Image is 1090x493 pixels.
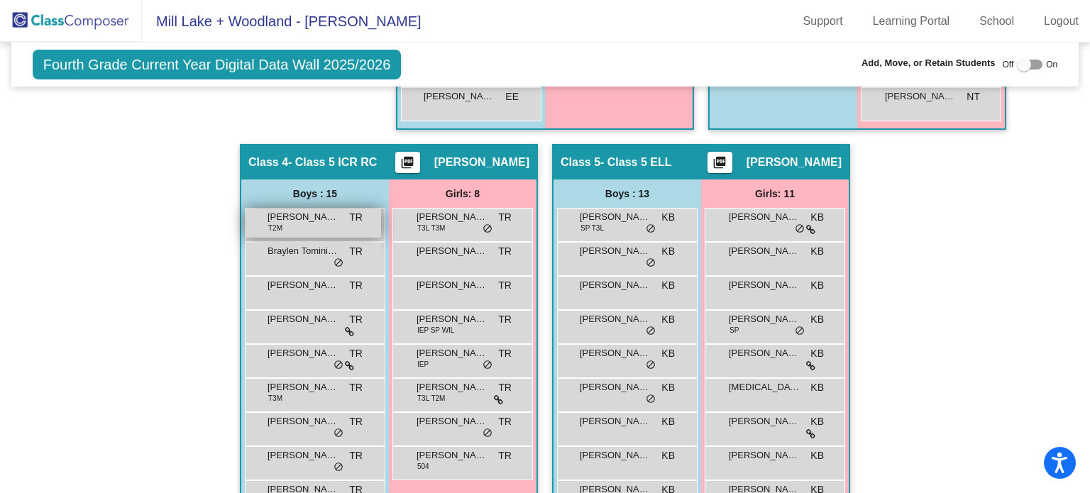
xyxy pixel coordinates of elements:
span: [PERSON_NAME] [268,210,338,224]
button: Print Students Details [708,152,732,173]
span: KB [661,278,675,293]
div: Boys : 13 [554,179,701,208]
span: [PERSON_NAME] [580,346,651,360]
span: TR [349,346,363,361]
span: TR [349,448,363,463]
span: [PERSON_NAME] [417,414,488,428]
span: do_not_disturb_alt [334,462,343,473]
span: Braylen Tominik Pone [268,244,338,258]
span: T2M [268,223,282,233]
span: TR [498,380,512,395]
span: On [1046,58,1057,71]
span: do_not_disturb_alt [334,257,343,269]
span: [PERSON_NAME] [747,155,842,170]
span: do_not_disturb_alt [483,223,492,235]
span: do_not_disturb_alt [334,360,343,371]
span: TR [498,414,512,429]
span: - Class 5 ICR RC [288,155,377,170]
span: KB [661,346,675,361]
mat-icon: picture_as_pdf [711,155,728,175]
span: KB [810,210,824,225]
span: TR [498,210,512,225]
span: [PERSON_NAME] [580,210,651,224]
span: KB [661,448,675,463]
span: [PERSON_NAME] [268,380,338,394]
span: KB [661,414,675,429]
span: TR [349,380,363,395]
span: do_not_disturb_alt [646,394,656,405]
span: [PERSON_NAME] [PERSON_NAME] [268,312,338,326]
span: [PERSON_NAME] [417,244,488,258]
span: do_not_disturb_alt [646,257,656,269]
span: do_not_disturb_alt [483,428,492,439]
span: do_not_disturb_alt [646,326,656,337]
span: KB [810,312,824,327]
span: KB [810,414,824,429]
mat-icon: picture_as_pdf [399,155,416,175]
span: [PERSON_NAME] [580,448,651,462]
span: [PERSON_NAME] [PERSON_NAME] [729,448,800,462]
span: TR [498,448,512,463]
span: KB [661,244,675,259]
span: [PERSON_NAME] [729,414,800,428]
span: [PERSON_NAME] [580,312,651,326]
span: TR [498,278,512,293]
span: NT [967,89,980,104]
span: TR [349,312,363,327]
span: [PERSON_NAME] [268,448,338,462]
span: [PERSON_NAME] [729,312,800,326]
span: Fourth Grade Current Year Digital Data Wall 2025/2026 [33,50,402,79]
span: TR [498,312,512,327]
span: [PERSON_NAME] [268,414,338,428]
span: do_not_disturb_alt [646,360,656,371]
span: [PERSON_NAME] [434,155,529,170]
span: [PERSON_NAME] [PERSON_NAME] [417,448,488,462]
span: [PERSON_NAME] [885,89,956,104]
span: TR [498,346,512,361]
span: KB [810,448,824,463]
span: T3L T3M [417,223,445,233]
span: TR [349,244,363,259]
span: [PERSON_NAME] [729,278,800,292]
span: do_not_disturb_alt [483,360,492,371]
div: Girls: 11 [701,179,849,208]
span: KB [661,380,675,395]
span: TR [349,414,363,429]
span: TR [498,244,512,259]
div: Girls: 8 [389,179,536,208]
span: Off [1002,58,1013,71]
span: 504 [417,461,429,472]
span: [PERSON_NAME] [729,244,800,258]
span: do_not_disturb_alt [334,428,343,439]
span: [PERSON_NAME] [268,346,338,360]
span: Class 4 [248,155,288,170]
span: IEP SP WIL [417,325,454,336]
span: KB [810,380,824,395]
span: KB [661,210,675,225]
button: Print Students Details [395,152,420,173]
span: Add, Move, or Retain Students [861,56,996,70]
span: [PERSON_NAME] [417,278,488,292]
span: do_not_disturb_alt [795,223,805,235]
span: [PERSON_NAME] [417,346,488,360]
span: do_not_disturb_alt [646,223,656,235]
span: EE [505,89,519,104]
span: KB [661,312,675,327]
span: [PERSON_NAME] [417,312,488,326]
div: Boys : 15 [241,179,389,208]
span: TR [349,210,363,225]
span: - Class 5 ELL [600,155,671,170]
span: [PERSON_NAME] [PERSON_NAME] [580,244,651,258]
span: [PERSON_NAME] [729,346,800,360]
span: [PERSON_NAME] [580,414,651,428]
span: SP [730,325,739,336]
span: [MEDICAL_DATA][PERSON_NAME] [729,380,800,394]
span: SP T3L [580,223,604,233]
span: KB [810,244,824,259]
span: [PERSON_NAME] [417,210,488,224]
span: [PERSON_NAME] [417,380,488,394]
span: [PERSON_NAME] [268,278,338,292]
span: T3M [268,393,282,404]
span: TR [349,278,363,293]
span: [PERSON_NAME] [729,210,800,224]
